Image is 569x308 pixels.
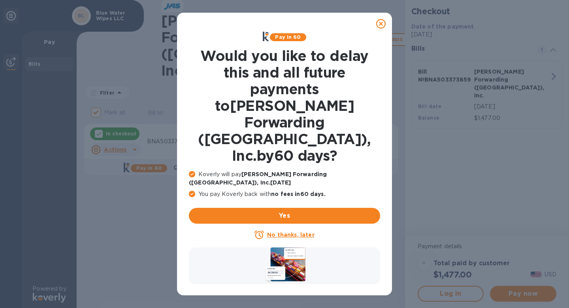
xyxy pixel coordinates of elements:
[195,211,374,221] span: Yes
[189,48,380,164] h1: Would you like to delay this and all future payments to [PERSON_NAME] Forwarding ([GEOGRAPHIC_DAT...
[267,232,314,238] u: No thanks, later
[189,208,380,224] button: Yes
[189,171,327,186] b: [PERSON_NAME] Forwarding ([GEOGRAPHIC_DATA]), Inc. [DATE]
[271,191,325,197] b: no fees in 60 days .
[189,190,380,198] p: You pay Koverly back with
[275,34,301,40] b: Pay in 60
[189,170,380,187] p: Koverly will pay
